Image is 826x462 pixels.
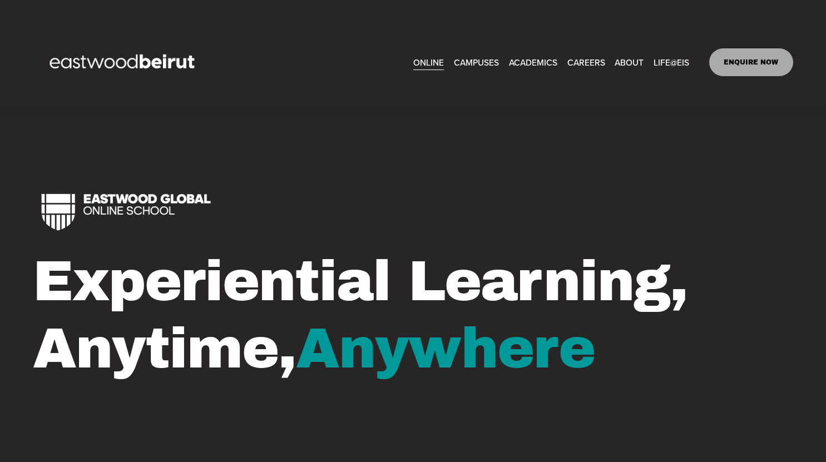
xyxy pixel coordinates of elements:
[33,248,793,383] h1: Experiential Learning, Anytime,
[654,53,689,71] a: folder dropdown
[615,53,644,71] a: folder dropdown
[33,34,214,91] img: EastwoodIS Global Site
[509,54,557,70] span: ACADEMICS
[454,54,499,70] span: CAMPUSES
[413,53,444,71] a: ONLINE
[615,54,644,70] span: ABOUT
[654,54,689,70] span: LIFE@EIS
[709,48,793,76] a: ENQUIRE NOW
[296,318,595,379] span: Anywhere
[454,53,499,71] a: folder dropdown
[509,53,557,71] a: folder dropdown
[567,53,605,71] a: CAREERS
